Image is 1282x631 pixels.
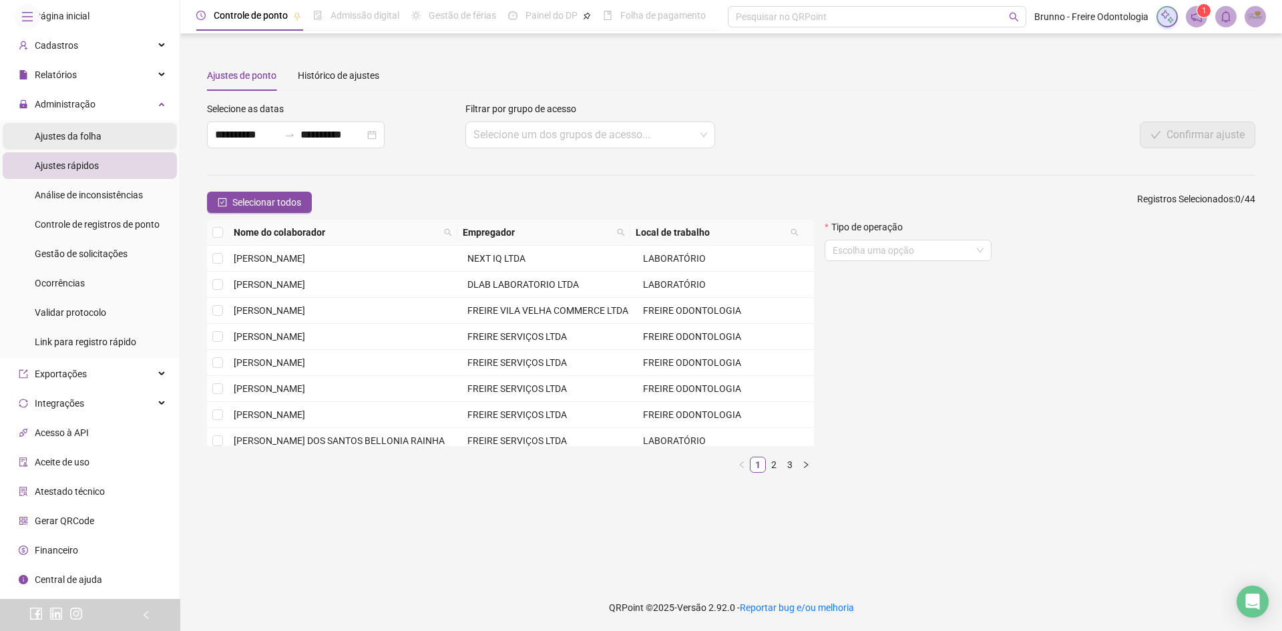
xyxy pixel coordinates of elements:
[603,11,612,20] span: book
[19,575,28,584] span: info-circle
[35,69,77,80] span: Relatórios
[207,192,312,213] button: Selecionar todos
[234,409,305,420] span: [PERSON_NAME]
[467,305,628,316] span: FREIRE VILA VELHA COMMERCE LTDA
[788,222,801,242] span: search
[617,228,625,236] span: search
[643,305,741,316] span: FREIRE ODONTOLOGIA
[35,190,143,200] span: Análise de inconsistências
[49,607,63,620] span: linkedin
[614,222,628,242] span: search
[1220,11,1232,23] span: bell
[677,602,706,613] span: Versão
[234,305,305,316] span: [PERSON_NAME]
[214,10,288,21] span: Controle de ponto
[35,545,78,556] span: Financeiro
[620,10,706,21] span: Folha de pagamento
[234,383,305,394] span: [PERSON_NAME]
[35,398,84,409] span: Integrações
[331,10,399,21] span: Admissão digital
[19,546,28,555] span: dollar
[218,198,227,207] span: check-square
[783,457,797,472] a: 3
[284,130,295,140] span: to
[750,457,766,473] li: 1
[791,228,799,236] span: search
[643,331,741,342] span: FREIRE ODONTOLOGIA
[643,357,741,368] span: FREIRE ODONTOLOGIA
[508,11,517,20] span: dashboard
[767,457,781,472] a: 2
[429,10,496,21] span: Gestão de férias
[1237,586,1269,618] div: Open Intercom Messenger
[35,131,101,142] span: Ajustes da folha
[35,99,95,110] span: Administração
[1245,7,1265,27] img: 21297
[766,457,782,473] li: 2
[740,602,854,613] span: Reportar bug e/ou melhoria
[583,12,591,20] span: pushpin
[734,457,750,473] li: Página anterior
[35,574,102,585] span: Central de ajuda
[19,41,28,50] span: user-add
[1191,11,1203,23] span: notification
[35,457,89,467] span: Aceite de uso
[142,610,151,620] span: left
[234,253,305,264] span: [PERSON_NAME]
[232,195,301,210] span: Selecionar todos
[467,253,525,264] span: NEXT IQ LTDA
[35,40,78,51] span: Cadastros
[234,435,445,446] span: [PERSON_NAME] DOS SANTOS BELLONIA RAINHA
[467,435,567,446] span: FREIRE SERVIÇOS LTDA
[35,278,85,288] span: Ocorrências
[467,357,567,368] span: FREIRE SERVIÇOS LTDA
[1140,122,1255,148] button: Confirmar ajuste
[782,457,798,473] li: 3
[825,220,911,234] label: Tipo de operação
[751,457,765,472] a: 1
[444,228,452,236] span: search
[234,225,439,240] span: Nome do colaborador
[411,11,421,20] span: sun
[1160,9,1174,24] img: sparkle-icon.fc2bf0ac1784a2077858766a79e2daf3.svg
[21,11,33,23] span: menu
[525,10,578,21] span: Painel do DP
[441,222,455,242] span: search
[35,337,136,347] span: Link para registro rápido
[802,461,810,469] span: right
[234,357,305,368] span: [PERSON_NAME]
[35,160,99,171] span: Ajustes rápidos
[207,101,292,116] label: Selecione as datas
[35,219,160,230] span: Controle de registros de ponto
[1202,6,1207,15] span: 1
[1034,9,1148,24] span: Brunno - Freire Odontologia
[293,12,301,20] span: pushpin
[1197,4,1211,17] sup: 1
[180,584,1282,631] footer: QRPoint © 2025 - 2.92.0 -
[467,279,579,290] span: DLAB LABORATORIO LTDA
[643,383,741,394] span: FREIRE ODONTOLOGIA
[19,70,28,79] span: file
[1137,192,1255,213] span: : 0 / 44
[643,435,706,446] span: LABORATÓRIO
[207,68,276,83] div: Ajustes de ponto
[19,487,28,496] span: solution
[643,409,741,420] span: FREIRE ODONTOLOGIA
[234,331,305,342] span: [PERSON_NAME]
[19,399,28,408] span: sync
[467,331,567,342] span: FREIRE SERVIÇOS LTDA
[35,248,128,259] span: Gestão de solicitações
[19,457,28,467] span: audit
[465,101,585,116] label: Filtrar por grupo de acesso
[798,457,814,473] li: Próxima página
[19,516,28,525] span: qrcode
[1009,12,1019,22] span: search
[35,369,87,379] span: Exportações
[643,279,706,290] span: LABORATÓRIO
[734,457,750,473] button: left
[69,607,83,620] span: instagram
[467,383,567,394] span: FREIRE SERVIÇOS LTDA
[35,515,94,526] span: Gerar QRCode
[196,11,206,20] span: clock-circle
[738,461,746,469] span: left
